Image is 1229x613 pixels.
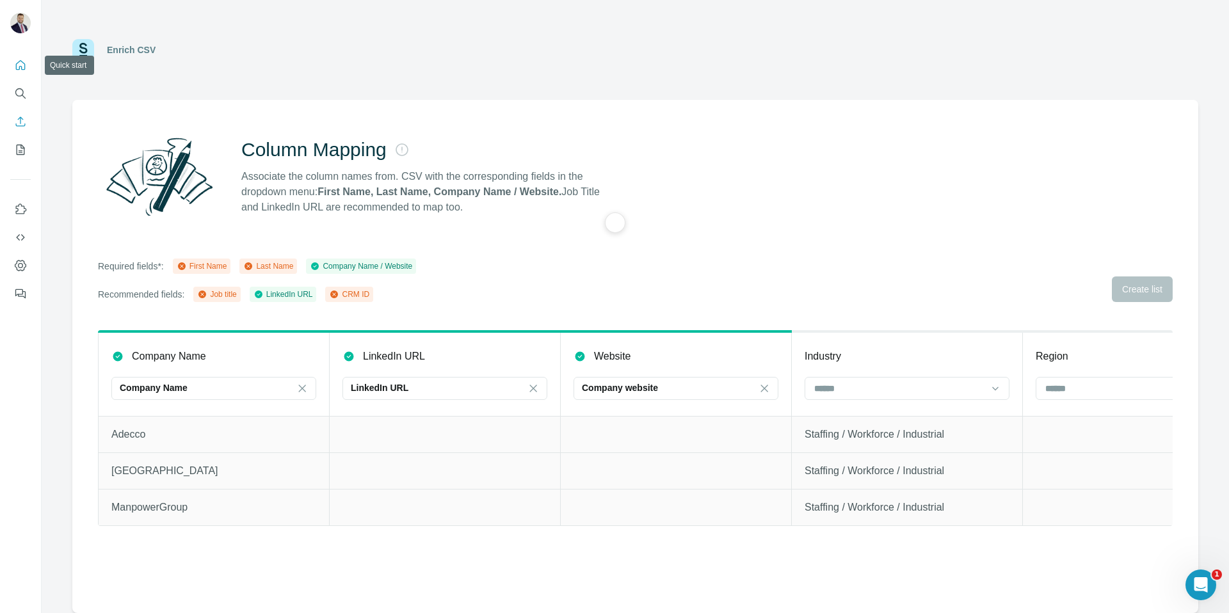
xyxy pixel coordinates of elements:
img: Avatar [10,13,31,33]
p: LinkedIn URL [363,349,425,364]
p: Staffing / Workforce / Industrial [805,500,1009,515]
div: Job title [197,289,236,300]
p: Recommended fields: [98,288,184,301]
p: Website [594,349,631,364]
p: [GEOGRAPHIC_DATA] [111,463,316,479]
h2: Column Mapping [241,138,387,161]
strong: First Name, Last Name, Company Name / Website. [317,186,561,197]
p: Region [1036,349,1068,364]
button: Enrich CSV [10,110,31,133]
button: Use Surfe on LinkedIn [10,198,31,221]
button: Quick start [10,54,31,77]
p: Associate the column names from. CSV with the corresponding fields in the dropdown menu: Job Titl... [241,169,611,215]
div: LinkedIn URL [253,289,313,300]
iframe: Intercom live chat [1185,569,1216,600]
button: Use Surfe API [10,226,31,249]
div: First Name [177,260,227,272]
p: Company Name [120,381,188,394]
button: My lists [10,138,31,161]
p: Company Name [132,349,206,364]
button: Search [10,82,31,105]
p: Staffing / Workforce / Industrial [805,427,1009,442]
p: Staffing / Workforce / Industrial [805,463,1009,479]
span: 1 [1212,569,1222,580]
div: Enrich CSV [107,44,156,56]
div: CRM ID [329,289,369,300]
p: Company website [582,381,658,394]
p: LinkedIn URL [351,381,408,394]
p: ManpowerGroup [111,500,316,515]
button: Feedback [10,282,31,305]
img: Surfe Illustration - Column Mapping [98,131,221,223]
p: Required fields*: [98,260,164,273]
img: Surfe Logo [72,39,94,61]
p: Adecco [111,427,316,442]
div: Company Name / Website [310,260,412,272]
p: Industry [805,349,841,364]
div: Last Name [243,260,293,272]
button: Dashboard [10,254,31,277]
